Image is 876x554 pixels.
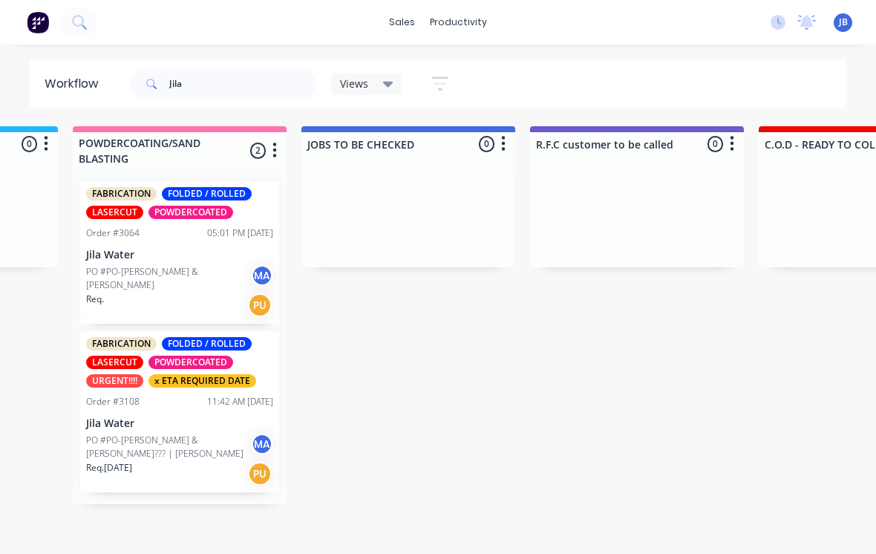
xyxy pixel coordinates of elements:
[148,356,233,369] div: POWDERCOATED
[86,356,143,369] div: LASERCUT
[148,206,233,219] div: POWDERCOATED
[86,417,273,430] p: Jila Water
[86,395,140,408] div: Order #3108
[162,337,252,351] div: FOLDED / ROLLED
[27,11,49,33] img: Factory
[80,331,279,492] div: FABRICATIONFOLDED / ROLLEDLASERCUTPOWDERCOATEDURGENT!!!!x ETA REQUIRED DATEOrder #310811:42 AM [D...
[839,16,848,29] span: JB
[251,264,273,287] div: MA
[86,249,273,261] p: Jila Water
[86,434,251,460] p: PO #PO-[PERSON_NAME] & [PERSON_NAME]??? | [PERSON_NAME]
[86,227,140,240] div: Order #3064
[86,187,157,201] div: FABRICATION
[86,206,143,219] div: LASERCUT
[86,265,251,292] p: PO #PO-[PERSON_NAME] & [PERSON_NAME]
[86,293,104,306] p: Req.
[162,187,252,201] div: FOLDED / ROLLED
[80,181,279,324] div: FABRICATIONFOLDED / ROLLEDLASERCUTPOWDERCOATEDOrder #306405:01 PM [DATE]Jila WaterPO #PO-[PERSON_...
[340,76,368,91] span: Views
[248,462,272,486] div: PU
[86,374,143,388] div: URGENT!!!!
[382,11,422,33] div: sales
[251,433,273,455] div: MA
[422,11,494,33] div: productivity
[207,227,273,240] div: 05:01 PM [DATE]
[148,374,256,388] div: x ETA REQUIRED DATE
[207,395,273,408] div: 11:42 AM [DATE]
[86,461,132,475] p: Req. [DATE]
[45,75,105,93] div: Workflow
[169,69,316,99] input: Search for orders...
[248,293,272,317] div: PU
[86,337,157,351] div: FABRICATION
